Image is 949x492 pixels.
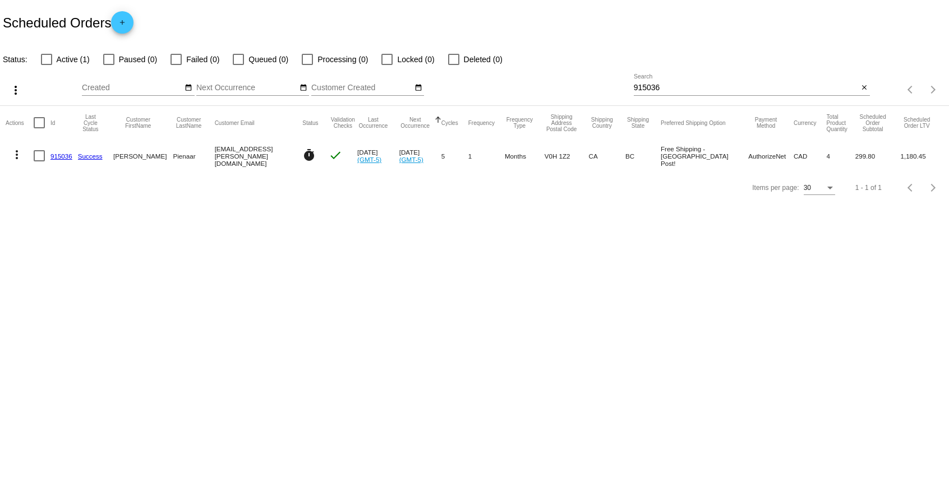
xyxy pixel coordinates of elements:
[505,140,545,172] mat-cell: Months
[855,184,882,192] div: 1 - 1 of 1
[9,83,22,97] mat-icon: more_vert
[196,83,297,92] input: Next Occurrence
[855,114,891,132] button: Change sorting for Subtotal
[311,83,412,92] input: Customer Created
[441,140,468,172] mat-cell: 5
[900,78,922,101] button: Previous page
[589,117,616,129] button: Change sorting for ShippingCountry
[3,55,27,64] span: Status:
[464,53,503,66] span: Deleted (0)
[399,140,441,172] mat-cell: [DATE]
[752,184,799,192] div: Items per page:
[625,117,651,129] button: Change sorting for ShippingState
[82,83,183,92] input: Created
[468,140,505,172] mat-cell: 1
[661,140,748,172] mat-cell: Free Shipping - [GEOGRAPHIC_DATA] Post!
[922,177,945,199] button: Next page
[827,140,855,172] mat-cell: 4
[357,156,381,163] a: (GMT-5)
[317,53,368,66] span: Processing (0)
[545,140,589,172] mat-cell: V0H 1Z2
[6,106,34,140] mat-header-cell: Actions
[248,53,288,66] span: Queued (0)
[589,140,626,172] mat-cell: CA
[50,152,72,160] a: 915036
[215,140,303,172] mat-cell: [EMAIL_ADDRESS][PERSON_NAME][DOMAIN_NAME]
[900,177,922,199] button: Previous page
[860,83,868,92] mat-icon: close
[329,106,357,140] mat-header-cell: Validation Checks
[804,184,835,192] mat-select: Items per page:
[173,140,215,172] mat-cell: Pienaar
[441,119,458,126] button: Change sorting for Cycles
[794,140,827,172] mat-cell: CAD
[215,119,255,126] button: Change sorting for CustomerEmail
[748,140,794,172] mat-cell: AuthorizeNet
[827,106,855,140] mat-header-cell: Total Product Quantity
[661,119,726,126] button: Change sorting for PreferredShippingOption
[78,152,103,160] a: Success
[804,184,811,192] span: 30
[116,18,129,32] mat-icon: add
[57,53,90,66] span: Active (1)
[300,83,307,92] mat-icon: date_range
[10,148,24,161] mat-icon: more_vert
[468,119,495,126] button: Change sorting for Frequency
[173,117,205,129] button: Change sorting for CustomerLastName
[397,53,434,66] span: Locked (0)
[185,83,192,92] mat-icon: date_range
[748,117,784,129] button: Change sorting for PaymentMethod.Type
[900,117,933,129] button: Change sorting for LifetimeValue
[545,114,579,132] button: Change sorting for ShippingPostcode
[634,83,859,92] input: Search
[357,140,399,172] mat-cell: [DATE]
[858,82,870,94] button: Clear
[505,117,535,129] button: Change sorting for FrequencyType
[625,140,661,172] mat-cell: BC
[922,78,945,101] button: Next page
[399,156,423,163] a: (GMT-5)
[794,119,817,126] button: Change sorting for CurrencyIso
[399,117,431,129] button: Change sorting for NextOccurrenceUtc
[3,11,133,34] h2: Scheduled Orders
[119,53,157,66] span: Paused (0)
[186,53,219,66] span: Failed (0)
[855,140,901,172] mat-cell: 299.80
[900,140,943,172] mat-cell: 1,180.45
[113,140,173,172] mat-cell: [PERSON_NAME]
[357,117,389,129] button: Change sorting for LastOccurrenceUtc
[414,83,422,92] mat-icon: date_range
[50,119,55,126] button: Change sorting for Id
[113,117,163,129] button: Change sorting for CustomerFirstName
[302,148,316,162] mat-icon: timer
[329,148,342,162] mat-icon: check
[302,119,318,126] button: Change sorting for Status
[78,114,103,132] button: Change sorting for LastProcessingCycleId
